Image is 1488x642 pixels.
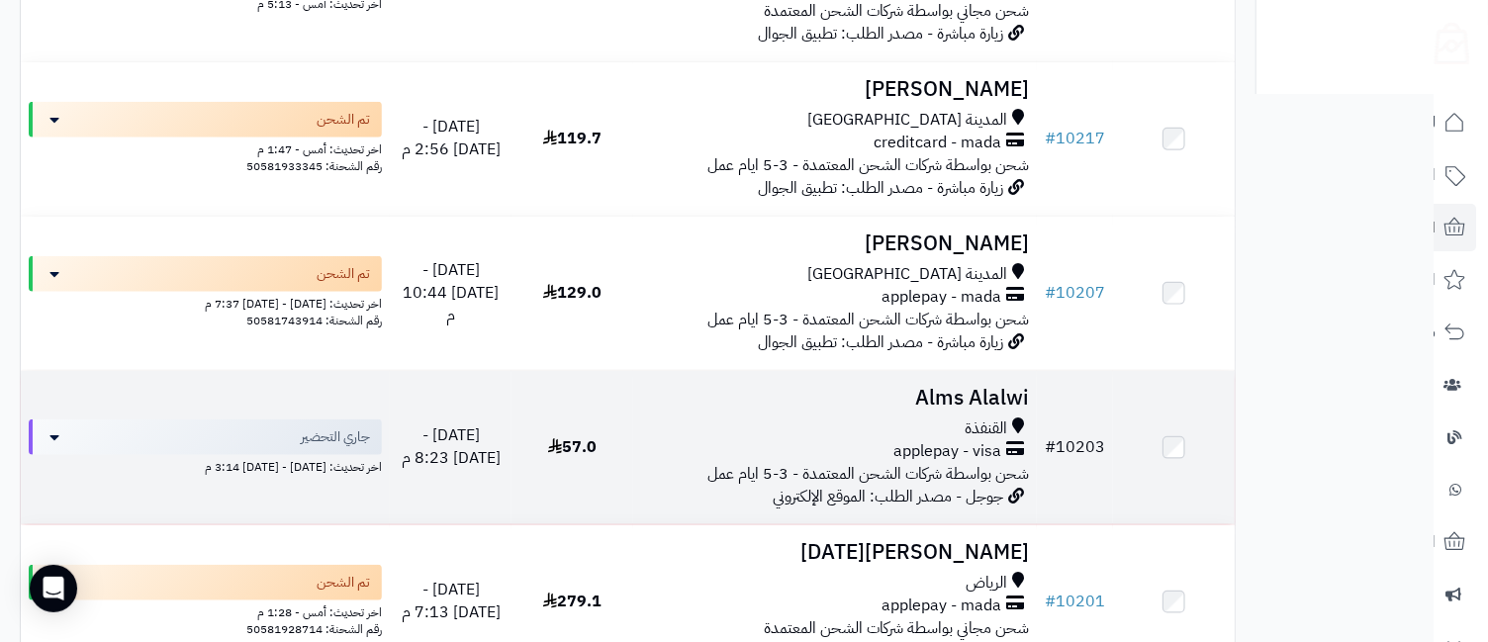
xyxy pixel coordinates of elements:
[1422,15,1469,64] img: logo
[1045,281,1105,305] a: #10207
[29,600,382,621] div: اخر تحديث: أمس - 1:28 م
[30,565,77,612] div: Open Intercom Messenger
[543,590,602,613] span: 279.1
[641,387,1030,410] h3: Alms Alalwi
[707,462,1029,486] span: شحن بواسطة شركات الشحن المعتمدة - 3-5 ايام عمل
[1045,590,1056,613] span: #
[1045,435,1105,459] a: #10203
[707,308,1029,331] span: شحن بواسطة شركات الشحن المعتمدة - 3-5 ايام عمل
[764,616,1029,640] span: شحن مجاني بواسطة شركات الشحن المعتمدة
[707,153,1029,177] span: شحن بواسطة شركات الشحن المعتمدة - 3-5 ايام عمل
[965,417,1007,440] span: القنفذة
[641,232,1030,255] h3: [PERSON_NAME]
[317,573,370,593] span: تم الشحن
[641,541,1030,564] h3: [PERSON_NAME][DATE]
[246,157,382,175] span: رقم الشحنة: 50581933345
[1045,590,1105,613] a: #10201
[543,281,602,305] span: 129.0
[807,109,1007,132] span: المدينة [GEOGRAPHIC_DATA]
[893,440,1001,463] span: applepay - visa
[1045,127,1105,150] a: #10217
[548,435,597,459] span: 57.0
[773,485,1003,508] span: جوجل - مصدر الطلب: الموقع الإلكتروني
[758,176,1003,200] span: زيارة مباشرة - مصدر الطلب: تطبيق الجوال
[758,330,1003,354] span: زيارة مباشرة - مصدر الطلب: تطبيق الجوال
[807,263,1007,286] span: المدينة [GEOGRAPHIC_DATA]
[641,78,1030,101] h3: [PERSON_NAME]
[402,578,501,624] span: [DATE] - [DATE] 7:13 م
[1045,435,1056,459] span: #
[317,264,370,284] span: تم الشحن
[874,132,1001,154] span: creditcard - mada
[882,286,1001,309] span: applepay - mada
[246,620,382,638] span: رقم الشحنة: 50581928714
[246,312,382,329] span: رقم الشحنة: 50581743914
[966,572,1007,595] span: الرياض
[1045,127,1056,150] span: #
[317,110,370,130] span: تم الشحن
[29,455,382,476] div: اخر تحديث: [DATE] - [DATE] 3:14 م
[882,595,1001,617] span: applepay - mada
[543,127,602,150] span: 119.7
[301,427,370,447] span: جاري التحضير
[29,138,382,158] div: اخر تحديث: أمس - 1:47 م
[1045,281,1056,305] span: #
[402,423,501,470] span: [DATE] - [DATE] 8:23 م
[758,22,1003,46] span: زيارة مباشرة - مصدر الطلب: تطبيق الجوال
[402,115,501,161] span: [DATE] - [DATE] 2:56 م
[29,292,382,313] div: اخر تحديث: [DATE] - [DATE] 7:37 م
[403,258,499,327] span: [DATE] - [DATE] 10:44 م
